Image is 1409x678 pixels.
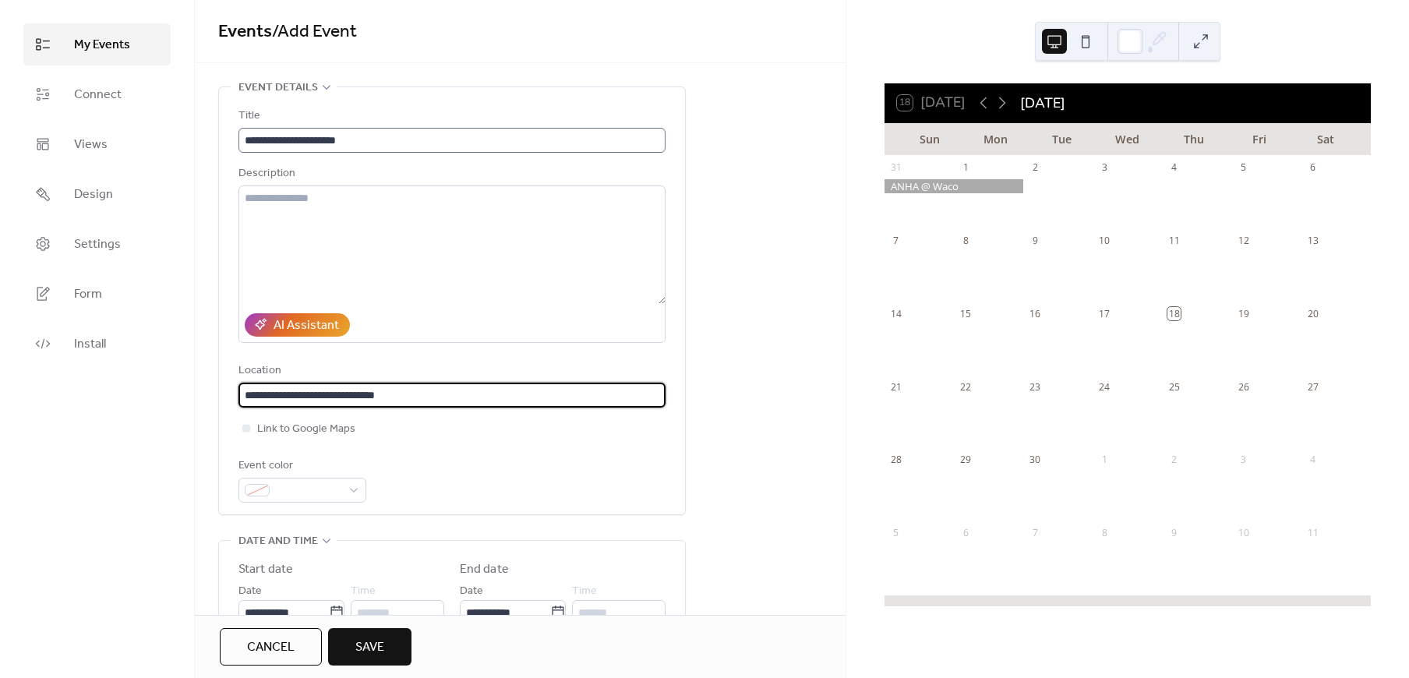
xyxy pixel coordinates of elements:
[238,457,363,475] div: Event color
[1167,161,1181,174] div: 4
[1029,454,1042,467] div: 30
[1029,380,1042,394] div: 23
[572,582,597,601] span: Time
[959,527,973,540] div: 6
[238,362,662,380] div: Location
[959,454,973,467] div: 29
[1029,123,1095,155] div: Tue
[257,420,355,439] span: Link to Google Maps
[238,560,293,579] div: Start date
[74,136,108,154] span: Views
[1160,123,1227,155] div: Thu
[238,164,662,183] div: Description
[889,380,902,394] div: 21
[23,273,171,315] a: Form
[1167,380,1181,394] div: 25
[1029,234,1042,247] div: 9
[962,123,1029,155] div: Mon
[1306,380,1319,394] div: 27
[1237,380,1250,394] div: 26
[355,638,384,657] span: Save
[23,223,171,265] a: Settings
[1098,234,1111,247] div: 10
[74,185,113,204] span: Design
[1227,123,1293,155] div: Fri
[460,560,509,579] div: End date
[1029,161,1042,174] div: 2
[328,628,411,666] button: Save
[889,307,902,320] div: 14
[460,582,483,601] span: Date
[1237,161,1250,174] div: 5
[1306,161,1319,174] div: 6
[74,335,106,354] span: Install
[1237,307,1250,320] div: 19
[272,15,357,49] span: / Add Event
[885,179,1023,193] div: ANHA @ Waco
[23,73,171,115] a: Connect
[1167,234,1181,247] div: 11
[23,123,171,165] a: Views
[1306,234,1319,247] div: 13
[1306,454,1319,467] div: 4
[1292,123,1358,155] div: Sat
[1029,307,1042,320] div: 16
[1098,527,1111,540] div: 8
[1167,454,1181,467] div: 2
[74,36,130,55] span: My Events
[74,235,121,254] span: Settings
[1098,454,1111,467] div: 1
[1098,161,1111,174] div: 3
[274,316,339,335] div: AI Assistant
[959,380,973,394] div: 22
[1237,234,1250,247] div: 12
[238,582,262,601] span: Date
[1237,527,1250,540] div: 10
[959,161,973,174] div: 1
[1098,307,1111,320] div: 17
[74,86,122,104] span: Connect
[238,107,662,125] div: Title
[1306,307,1319,320] div: 20
[1306,527,1319,540] div: 11
[959,234,973,247] div: 8
[959,307,973,320] div: 15
[220,628,322,666] button: Cancel
[1029,527,1042,540] div: 7
[889,454,902,467] div: 28
[238,532,318,551] span: Date and time
[1237,454,1250,467] div: 3
[23,23,171,65] a: My Events
[889,234,902,247] div: 7
[23,173,171,215] a: Design
[889,527,902,540] div: 5
[247,638,295,657] span: Cancel
[74,285,102,304] span: Form
[23,323,171,365] a: Install
[245,313,350,337] button: AI Assistant
[1020,93,1065,113] div: [DATE]
[889,161,902,174] div: 31
[1167,527,1181,540] div: 9
[351,582,376,601] span: Time
[1095,123,1161,155] div: Wed
[897,123,963,155] div: Sun
[1098,380,1111,394] div: 24
[238,79,318,97] span: Event details
[1167,307,1181,320] div: 18
[218,15,272,49] a: Events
